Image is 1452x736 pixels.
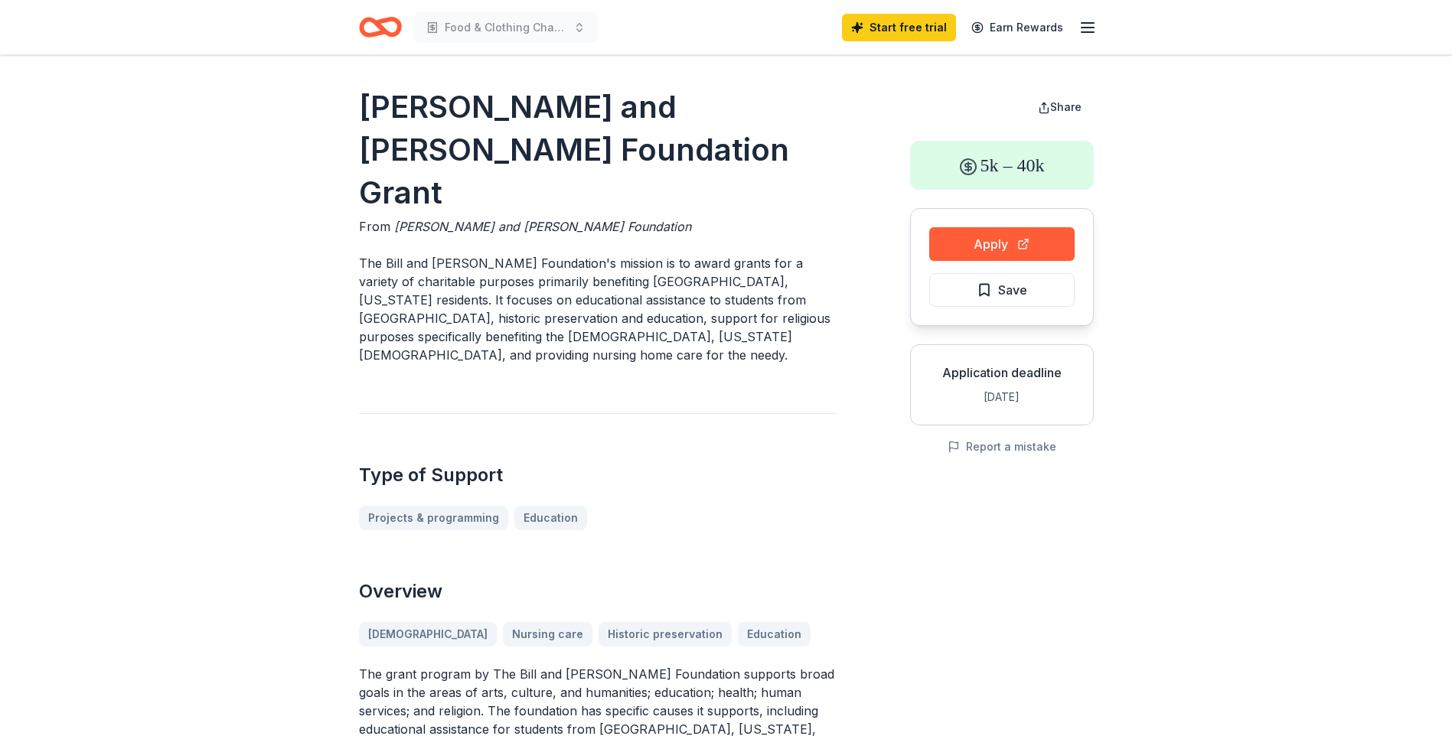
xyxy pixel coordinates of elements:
h1: [PERSON_NAME] and [PERSON_NAME] Foundation Grant [359,86,837,214]
div: From [359,217,837,236]
p: The Bill and [PERSON_NAME] Foundation's mission is to award grants for a variety of charitable pu... [359,254,837,364]
h2: Type of Support [359,463,837,487]
button: Report a mistake [948,438,1056,456]
a: Earn Rewards [962,14,1072,41]
div: Application deadline [923,363,1081,382]
span: [PERSON_NAME] and [PERSON_NAME] Foundation [394,219,691,234]
div: 5k – 40k [910,141,1094,190]
button: Apply [929,227,1075,261]
span: Save [998,280,1027,300]
span: Food & Clothing Charity for Women and Children [445,18,567,37]
button: Food & Clothing Charity for Women and Children [414,12,598,43]
a: Projects & programming [359,506,508,530]
button: Save [929,273,1075,307]
span: Share [1050,100,1082,113]
button: Share [1026,92,1094,122]
h2: Overview [359,579,837,604]
div: [DATE] [923,388,1081,406]
a: Home [359,9,402,45]
a: Start free trial [842,14,956,41]
a: Education [514,506,587,530]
